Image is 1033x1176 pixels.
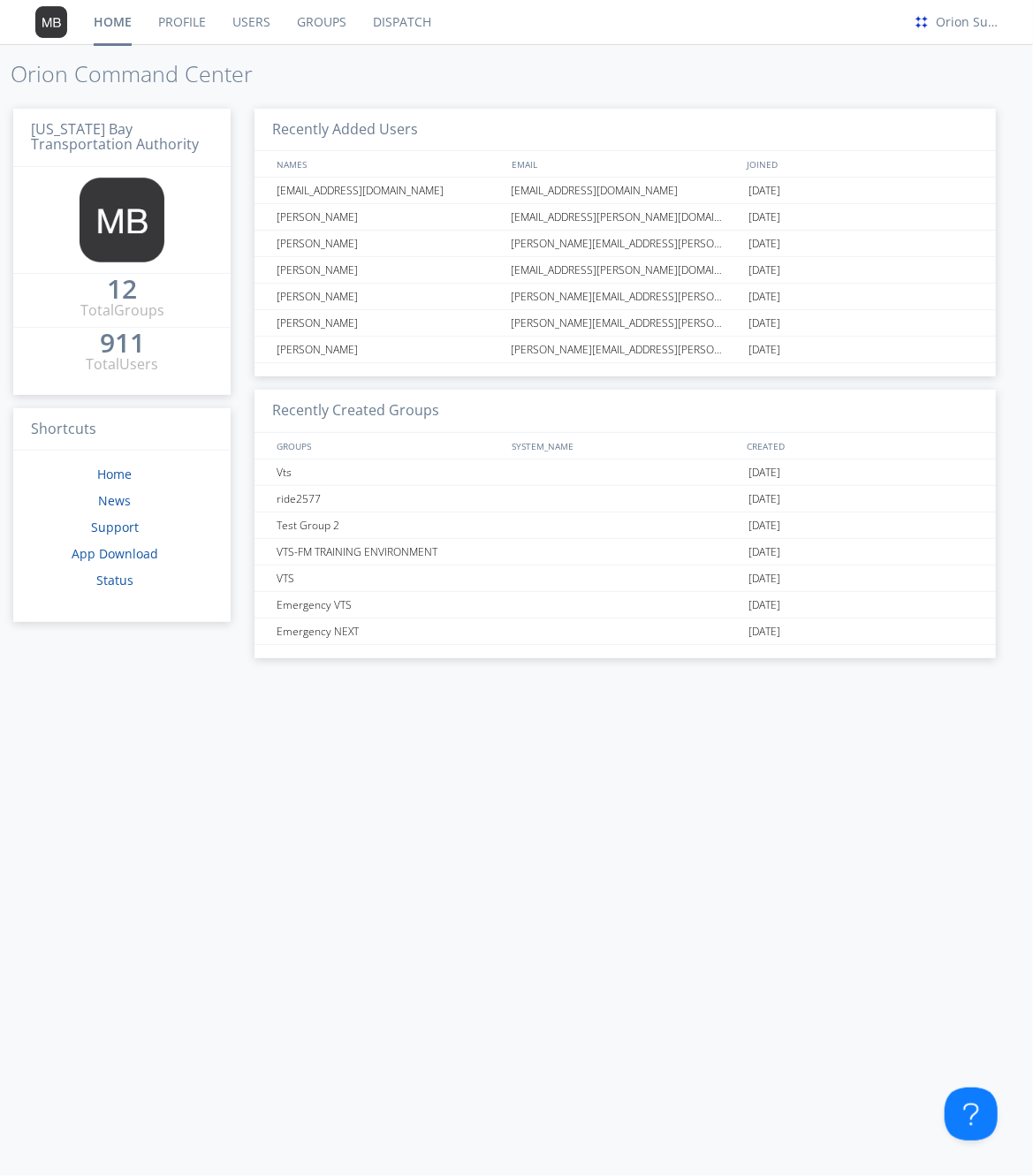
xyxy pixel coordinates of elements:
a: App Download [72,545,158,562]
div: CREATED [743,433,980,459]
div: [PERSON_NAME] [272,284,506,309]
div: VTS-FM TRAINING ENVIRONMENT [272,539,506,565]
div: SYSTEM_NAME [507,433,742,459]
h1: Orion Command Center [11,62,1033,87]
a: 911 [100,334,145,354]
a: Support [91,519,139,535]
a: [PERSON_NAME][EMAIL_ADDRESS][PERSON_NAME][DOMAIN_NAME][DATE] [254,204,996,231]
div: Test Group 2 [272,512,506,538]
a: Vts[DATE] [254,459,996,486]
a: Test Group 2[DATE] [254,512,996,539]
div: [PERSON_NAME] [272,310,506,336]
a: [PERSON_NAME][PERSON_NAME][EMAIL_ADDRESS][PERSON_NAME][DOMAIN_NAME][DATE] [254,310,996,337]
div: VTS [272,565,506,591]
div: ride2577 [272,486,506,512]
div: NAMES [272,151,503,177]
a: VTS-FM TRAINING ENVIRONMENT[DATE] [254,539,996,565]
div: Orion Support [936,13,1002,31]
div: [PERSON_NAME] [272,231,506,256]
span: [DATE] [748,459,780,486]
div: [EMAIL_ADDRESS][PERSON_NAME][DOMAIN_NAME] [506,257,744,283]
span: [DATE] [748,284,780,310]
a: 12 [107,280,137,300]
h3: Shortcuts [13,408,231,451]
div: GROUPS [272,433,503,459]
a: [PERSON_NAME][EMAIL_ADDRESS][PERSON_NAME][DOMAIN_NAME][DATE] [254,257,996,284]
div: [EMAIL_ADDRESS][DOMAIN_NAME] [506,178,744,203]
a: News [98,492,131,509]
a: VTS[DATE] [254,565,996,592]
div: [PERSON_NAME][EMAIL_ADDRESS][PERSON_NAME][DOMAIN_NAME] [506,284,744,309]
span: [DATE] [748,512,780,539]
h3: Recently Created Groups [254,390,996,433]
span: [DATE] [748,565,780,592]
iframe: Toggle Customer Support [945,1088,998,1141]
span: [DATE] [748,486,780,512]
span: [DATE] [748,592,780,618]
span: [DATE] [748,310,780,337]
span: [DATE] [748,618,780,645]
div: [PERSON_NAME] [272,337,506,362]
div: Total Groups [80,300,164,321]
div: [PERSON_NAME][EMAIL_ADDRESS][PERSON_NAME][DOMAIN_NAME] [506,231,744,256]
a: [EMAIL_ADDRESS][DOMAIN_NAME][EMAIL_ADDRESS][DOMAIN_NAME][DATE] [254,178,996,204]
img: 373638.png [35,6,67,38]
div: [EMAIL_ADDRESS][PERSON_NAME][DOMAIN_NAME] [506,204,744,230]
a: Emergency NEXT[DATE] [254,618,996,645]
img: 373638.png [80,178,164,262]
div: Total Users [86,354,158,375]
span: [DATE] [748,539,780,565]
span: [US_STATE] Bay Transportation Authority [31,119,199,155]
div: [PERSON_NAME] [272,204,506,230]
div: [PERSON_NAME] [272,257,506,283]
a: Status [96,572,133,588]
img: ecb9e2cea3d84ace8bf4c9269b4bf077 [912,12,931,32]
div: 911 [100,334,145,352]
a: Emergency VTS[DATE] [254,592,996,618]
a: [PERSON_NAME][PERSON_NAME][EMAIL_ADDRESS][PERSON_NAME][DOMAIN_NAME][DATE] [254,284,996,310]
a: Home [97,466,132,482]
span: [DATE] [748,337,780,363]
div: EMAIL [507,151,742,177]
span: [DATE] [748,178,780,204]
a: ride2577[DATE] [254,486,996,512]
div: 12 [107,280,137,298]
span: [DATE] [748,204,780,231]
div: [EMAIL_ADDRESS][DOMAIN_NAME] [272,178,506,203]
div: Emergency NEXT [272,618,506,644]
div: Vts [272,459,506,485]
div: JOINED [743,151,980,177]
span: [DATE] [748,257,780,284]
a: [PERSON_NAME][PERSON_NAME][EMAIL_ADDRESS][PERSON_NAME][DOMAIN_NAME][DATE] [254,337,996,363]
div: [PERSON_NAME][EMAIL_ADDRESS][PERSON_NAME][DOMAIN_NAME] [506,337,744,362]
div: [PERSON_NAME][EMAIL_ADDRESS][PERSON_NAME][DOMAIN_NAME] [506,310,744,336]
span: [DATE] [748,231,780,257]
a: [PERSON_NAME][PERSON_NAME][EMAIL_ADDRESS][PERSON_NAME][DOMAIN_NAME][DATE] [254,231,996,257]
h3: Recently Added Users [254,109,996,152]
div: Emergency VTS [272,592,506,618]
